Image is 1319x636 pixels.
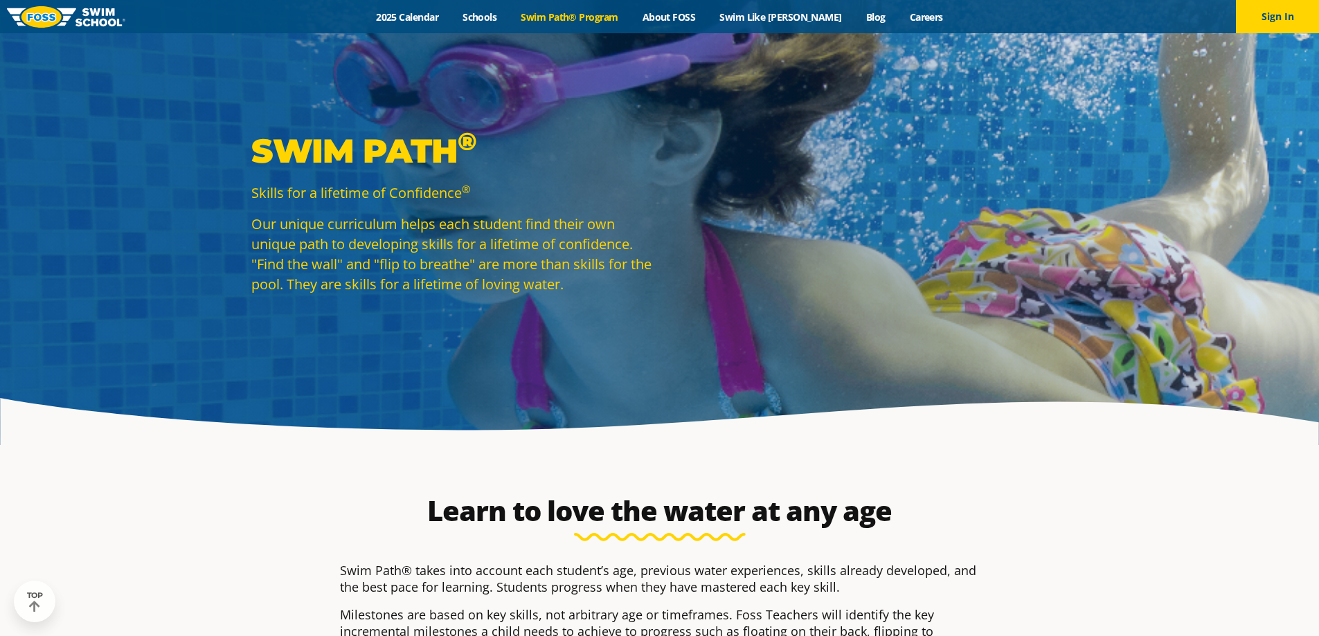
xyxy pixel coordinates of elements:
[27,591,43,612] div: TOP
[458,126,476,156] sup: ®
[7,6,125,28] img: FOSS Swim School Logo
[251,130,653,172] p: Swim Path
[462,182,470,196] sup: ®
[340,562,980,595] p: Swim Path® takes into account each student’s age, previous water experiences, skills already deve...
[509,10,630,24] a: Swim Path® Program
[854,10,897,24] a: Blog
[251,214,653,294] p: Our unique curriculum helps each student find their own unique path to developing skills for a li...
[630,10,708,24] a: About FOSS
[364,10,451,24] a: 2025 Calendar
[451,10,509,24] a: Schools
[708,10,854,24] a: Swim Like [PERSON_NAME]
[251,183,653,203] p: Skills for a lifetime of Confidence
[897,10,955,24] a: Careers
[333,494,987,527] h2: Learn to love the water at any age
